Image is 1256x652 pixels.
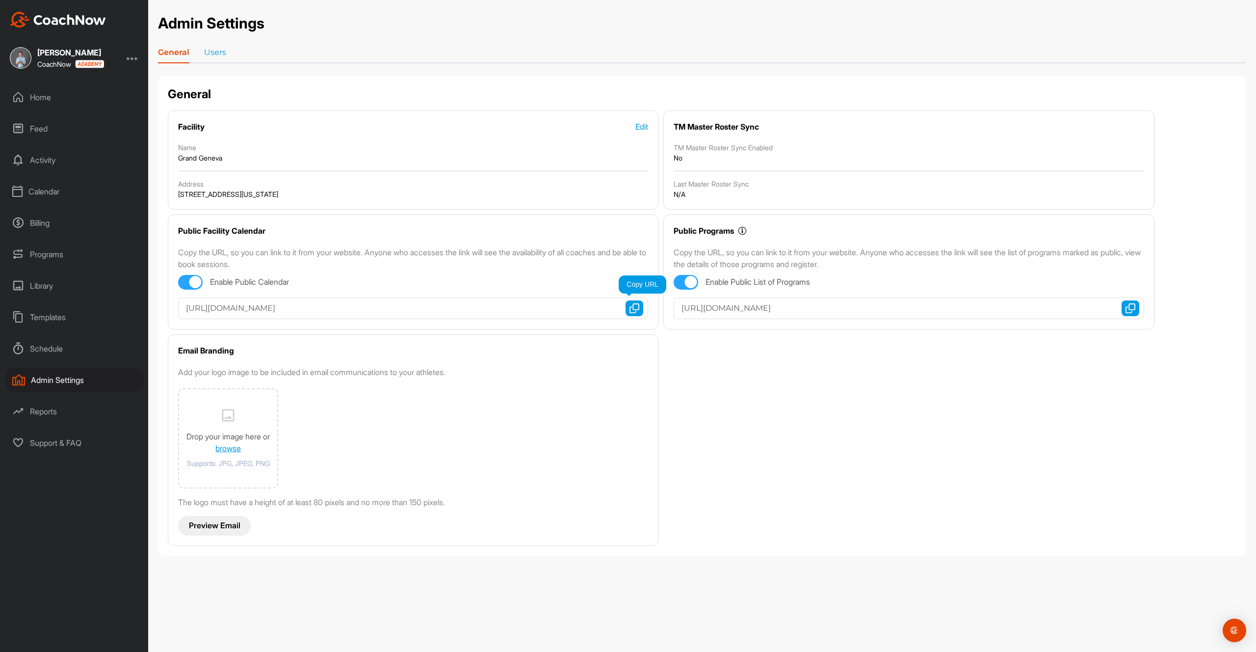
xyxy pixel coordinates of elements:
[674,179,1144,189] div: Last Master Roster Sync
[178,345,234,356] div: Email Branding
[635,121,648,133] div: Edit
[37,60,104,68] div: CoachNow
[5,179,144,204] div: Calendar
[5,368,144,392] div: Admin Settings
[186,431,270,442] p: Drop your image here or
[5,273,144,298] div: Library
[158,47,189,62] a: General
[186,458,270,468] p: Supports: JPG, JPEG, PNG
[37,49,104,56] div: [PERSON_NAME]
[221,408,235,431] img: svg+xml;base64,PHN2ZyB3aWR0aD0iMjQiIGhlaWdodD0iMjQiIHZpZXdCb3g9IjAgMCAyNCAyNCIgZmlsbD0ibm9uZSIgeG...
[1122,300,1139,316] button: Copy
[5,148,144,172] div: Activity
[5,211,144,235] div: Billing
[178,121,205,133] div: Facility
[5,116,144,141] div: Feed
[178,246,648,270] p: Copy the URL, so you can link to it from your website. Anyone who accesses the link will see the ...
[627,279,658,290] div: Copy URL
[674,225,734,237] div: Public Programs
[10,47,31,69] img: square_81347fb2ab9f129070b2544b3bdef3f2.jpg
[5,85,144,109] div: Home
[626,300,643,316] button: CopyCopy URL
[178,153,648,163] div: Grand Geneva
[178,142,648,153] div: Name
[189,520,240,531] p: Preview Email
[178,496,648,508] div: The logo must have a height of at least 80 pixels and no more than 150 pixels.
[178,189,648,199] div: [STREET_ADDRESS][US_STATE]
[5,336,144,361] div: Schedule
[204,47,226,62] a: Users
[674,142,1144,153] div: TM Master Roster Sync Enabled
[674,153,1144,163] div: No
[1223,619,1246,642] div: Open Intercom Messenger
[75,60,104,68] img: CoachNow acadmey
[168,85,211,103] h2: General
[1125,303,1135,313] img: Copy
[629,303,639,313] img: Copy
[178,516,251,536] button: Preview Email
[5,242,144,267] div: Programs
[178,179,648,189] div: Address
[674,246,1144,270] p: Copy the URL, so you can link to it from your website. Anyone who accesses the link will see the ...
[706,277,810,287] span: Enable Public List of Programs
[178,366,648,378] div: Add your logo image to be included in email communications to your athletes.
[5,305,144,329] div: Templates
[158,12,264,34] h1: Admin Settings
[674,121,759,133] div: TM Master Roster Sync
[210,277,289,287] span: Enable Public Calendar
[674,189,1144,199] div: N/A
[215,443,241,453] a: browse
[10,12,106,27] img: CoachNow
[5,431,144,455] div: Support & FAQ
[178,225,265,237] div: Public Facility Calendar
[5,399,144,424] div: Reports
